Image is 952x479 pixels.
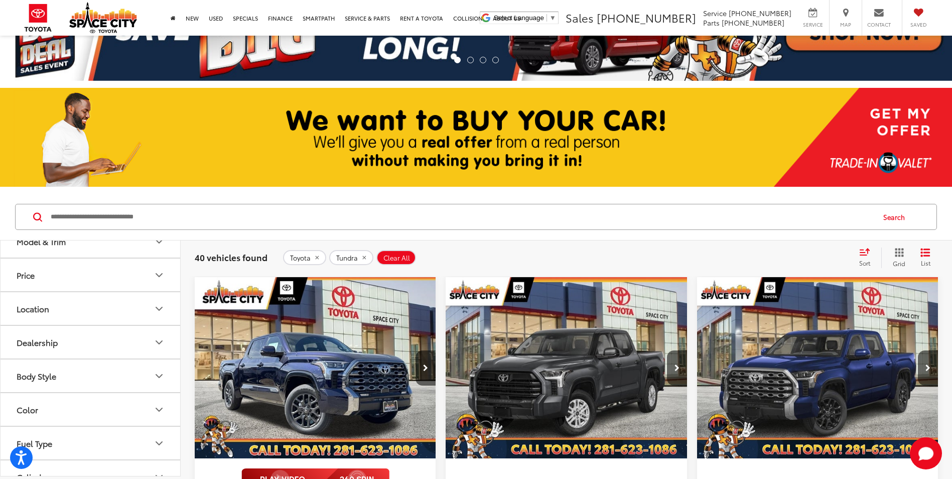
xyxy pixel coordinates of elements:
input: Search by Make, Model, or Keyword [50,205,874,229]
div: Location [153,303,165,315]
span: Tundra [336,254,358,262]
div: 2025 Toyota Tundra Platinum 0 [194,277,437,458]
button: Body StyleBody Style [1,360,181,392]
span: Service [703,8,727,18]
span: Select Language [494,14,544,22]
button: Fuel TypeFuel Type [1,427,181,459]
button: Grid View [881,248,913,268]
button: Next image [667,350,687,386]
img: Space City Toyota [69,2,137,33]
div: 2025 Toyota Tundra SR5 0 [445,277,688,458]
div: 2025 Toyota Tundra Platinum 0 [697,277,939,458]
button: Toggle Chat Window [910,437,942,469]
span: Contact [867,21,891,28]
button: Select sort value [854,248,881,268]
span: Sales [566,10,594,26]
span: List [920,259,930,267]
button: Next image [416,350,436,386]
div: Fuel Type [17,438,52,448]
div: Color [153,404,165,416]
div: Body Style [153,370,165,382]
button: PricePrice [1,259,181,291]
button: Search [874,204,919,229]
div: Dealership [17,337,58,347]
button: ColorColor [1,393,181,426]
div: Body Style [17,371,56,381]
button: LocationLocation [1,292,181,325]
span: Sort [859,259,870,267]
a: 2025 Toyota Tundra SR52025 Toyota Tundra SR52025 Toyota Tundra SR52025 Toyota Tundra SR5 [445,277,688,458]
svg: Start Chat [910,437,942,469]
span: Saved [907,21,929,28]
span: Toyota [290,254,311,262]
a: 2025 Toyota Tundra Platinum2025 Toyota Tundra Platinum2025 Toyota Tundra Platinum2025 Toyota Tund... [194,277,437,458]
span: 40 vehicles found [195,251,267,263]
div: Fuel Type [153,437,165,449]
div: Color [17,405,38,414]
button: Model & TrimModel & Trim [1,225,181,258]
span: Parts [703,18,720,28]
div: Price [153,269,165,281]
button: List View [913,248,938,268]
div: Model & Trim [17,236,66,246]
div: Location [17,304,49,313]
img: 2025 Toyota Tundra SR5 [445,277,688,459]
button: remove Tundra [329,250,373,265]
button: DealershipDealership [1,326,181,358]
img: 2025 Toyota Tundra Platinum [194,277,437,459]
span: ▼ [550,14,556,22]
button: Next image [918,350,938,386]
div: Dealership [153,336,165,348]
span: Clear All [383,254,410,262]
div: Model & Trim [153,235,165,248]
span: [PHONE_NUMBER] [722,18,784,28]
span: Service [801,21,824,28]
button: Clear All [376,250,416,265]
a: 2025 Toyota Tundra Platinum2025 Toyota Tundra Platinum2025 Toyota Tundra Platinum2025 Toyota Tund... [697,277,939,458]
span: Grid [893,259,905,268]
div: Price [17,270,35,280]
img: 2025 Toyota Tundra Platinum [697,277,939,459]
span: [PHONE_NUMBER] [729,8,791,18]
span: Map [835,21,857,28]
button: remove Toyota [283,250,326,265]
span: [PHONE_NUMBER] [597,10,696,26]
